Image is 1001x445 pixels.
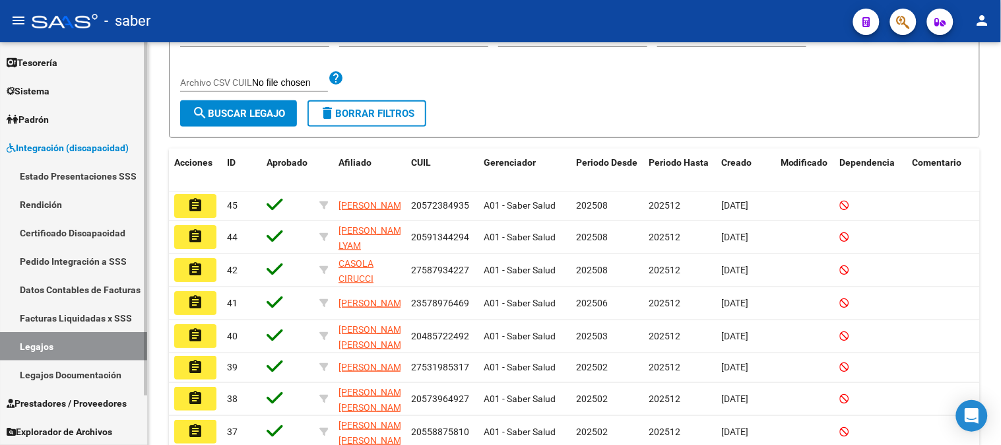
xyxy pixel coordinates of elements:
span: [DATE] [721,232,748,242]
span: [PERSON_NAME] [339,298,409,308]
span: 27587934227 [411,265,469,275]
span: 41 [227,298,238,308]
span: CASOLA CIRUCCI CAMILA [339,258,373,299]
span: A01 - Saber Salud [484,331,556,341]
span: A01 - Saber Salud [484,265,556,275]
span: Periodo Desde [576,157,637,168]
span: 202502 [576,362,608,372]
span: Gerenciador [484,157,536,168]
datatable-header-cell: Aprobado [261,149,314,192]
span: CUIL [411,157,431,168]
div: Open Intercom Messenger [956,400,988,432]
span: Periodo Hasta [649,157,709,168]
datatable-header-cell: ID [222,149,261,192]
span: Sistema [7,84,49,98]
span: A01 - Saber Salud [484,200,556,211]
span: [DATE] [721,200,748,211]
input: Archivo CSV CUIL [252,77,328,89]
mat-icon: assignment [187,423,203,439]
mat-icon: assignment [187,197,203,213]
span: Integración (discapacidad) [7,141,129,155]
span: 38 [227,394,238,404]
span: Creado [721,157,752,168]
span: A01 - Saber Salud [484,362,556,372]
span: 45 [227,200,238,211]
span: 20558875810 [411,427,469,437]
mat-icon: assignment [187,261,203,277]
span: A01 - Saber Salud [484,298,556,308]
span: Dependencia [840,157,895,168]
span: Explorador de Archivos [7,425,112,439]
span: [DATE] [721,298,748,308]
span: 202503 [576,331,608,341]
span: 20485722492 [411,331,469,341]
span: 202512 [649,394,680,404]
span: [PERSON_NAME] [PERSON_NAME] [339,387,409,413]
datatable-header-cell: Creado [716,149,775,192]
span: 23578976469 [411,298,469,308]
span: Padrón [7,112,49,127]
mat-icon: menu [11,13,26,28]
mat-icon: assignment [187,390,203,406]
mat-icon: assignment [187,294,203,310]
datatable-header-cell: Comentario [907,149,986,192]
span: 202508 [576,265,608,275]
span: 202512 [649,331,680,341]
span: 20573964927 [411,394,469,404]
datatable-header-cell: Modificado [775,149,835,192]
span: 44 [227,232,238,242]
span: Tesorería [7,55,57,70]
span: [DATE] [721,265,748,275]
mat-icon: assignment [187,359,203,375]
mat-icon: help [328,70,344,86]
datatable-header-cell: Acciones [169,149,222,192]
span: [DATE] [721,427,748,437]
span: Borrar Filtros [319,108,414,120]
span: 20591344294 [411,232,469,242]
datatable-header-cell: Periodo Hasta [643,149,716,192]
span: Acciones [174,157,212,168]
button: Buscar Legajo [180,100,297,127]
span: 37 [227,427,238,437]
mat-icon: search [192,105,208,121]
span: 202512 [649,427,680,437]
span: 202512 [649,200,680,211]
button: Borrar Filtros [307,100,426,127]
span: A01 - Saber Salud [484,232,556,242]
span: 202512 [649,232,680,242]
span: 20572384935 [411,200,469,211]
span: Aprobado [267,157,307,168]
span: [PERSON_NAME] [339,200,409,211]
datatable-header-cell: Dependencia [835,149,907,192]
span: Afiliado [339,157,371,168]
mat-icon: assignment [187,228,203,244]
span: A01 - Saber Salud [484,427,556,437]
span: 202512 [649,362,680,372]
span: [DATE] [721,362,748,372]
span: [DATE] [721,394,748,404]
span: Prestadores / Proveedores [7,396,127,411]
span: Archivo CSV CUIL [180,77,252,88]
span: 202508 [576,200,608,211]
span: Buscar Legajo [192,108,285,120]
span: [DATE] [721,331,748,341]
span: 39 [227,362,238,372]
span: - saber [104,7,150,36]
mat-icon: assignment [187,327,203,343]
span: 202502 [576,394,608,404]
span: 27531985317 [411,362,469,372]
span: A01 - Saber Salud [484,394,556,404]
mat-icon: person [975,13,990,28]
span: 42 [227,265,238,275]
span: [PERSON_NAME] LYAM [PERSON_NAME] [339,225,409,266]
span: ID [227,157,236,168]
mat-icon: delete [319,105,335,121]
datatable-header-cell: Gerenciador [478,149,571,192]
span: 40 [227,331,238,341]
span: [PERSON_NAME] [339,362,409,372]
span: 202508 [576,232,608,242]
button: Open calendar [791,30,806,46]
span: 202512 [649,298,680,308]
span: Modificado [781,157,828,168]
span: 202506 [576,298,608,308]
